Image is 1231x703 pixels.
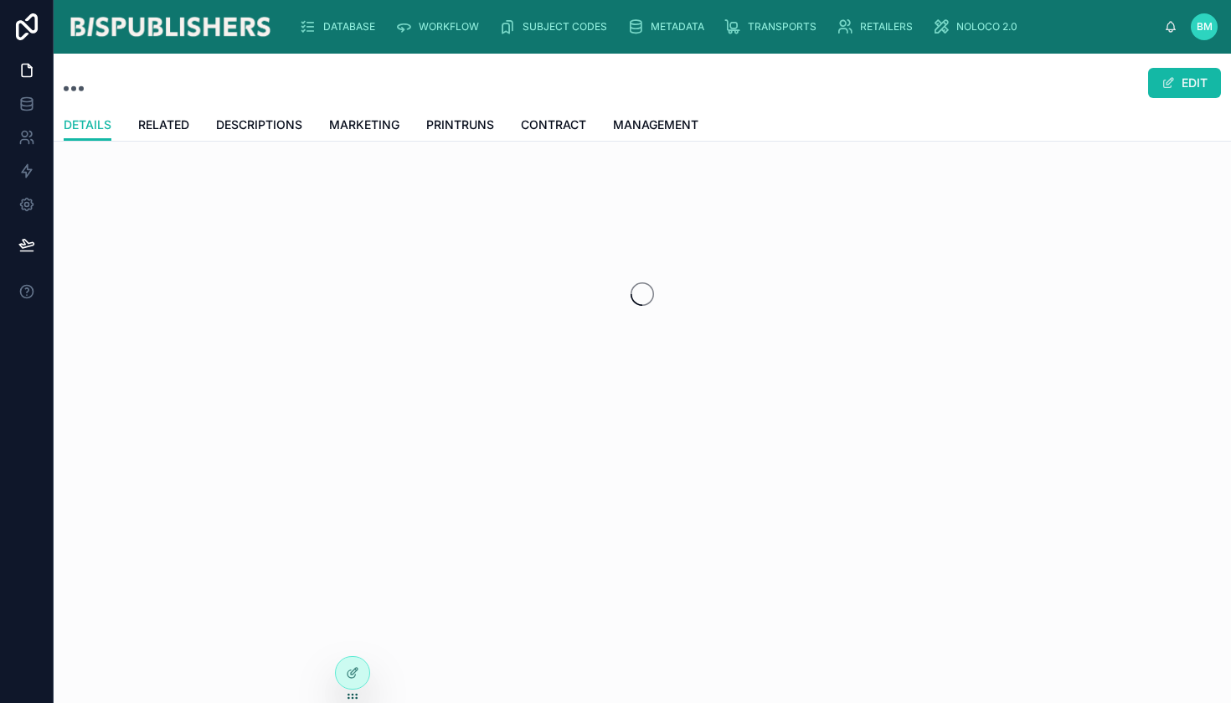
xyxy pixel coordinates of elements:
[613,116,698,133] span: MANAGEMENT
[494,12,619,42] a: SUBJECT CODES
[138,116,189,133] span: RELATED
[1197,20,1213,34] span: BM
[390,12,491,42] a: WORKFLOW
[64,110,111,142] a: DETAILS
[651,20,704,34] span: METADATA
[295,12,387,42] a: DATABASE
[928,12,1029,42] a: NOLOCO 2.0
[329,110,399,143] a: MARKETING
[613,110,698,143] a: MANAGEMENT
[832,12,925,42] a: RETAILERS
[1148,68,1221,98] button: EDIT
[216,116,302,133] span: DESCRIPTIONS
[286,8,1164,45] div: scrollable content
[622,12,716,42] a: METADATA
[956,20,1017,34] span: NOLOCO 2.0
[426,110,494,143] a: PRINTRUNS
[419,20,479,34] span: WORKFLOW
[216,110,302,143] a: DESCRIPTIONS
[323,20,375,34] span: DATABASE
[521,110,586,143] a: CONTRACT
[521,116,586,133] span: CONTRACT
[748,20,816,34] span: TRANSPORTS
[67,13,273,40] img: App logo
[719,12,828,42] a: TRANSPORTS
[138,110,189,143] a: RELATED
[523,20,607,34] span: SUBJECT CODES
[426,116,494,133] span: PRINTRUNS
[329,116,399,133] span: MARKETING
[64,116,111,133] span: DETAILS
[860,20,913,34] span: RETAILERS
